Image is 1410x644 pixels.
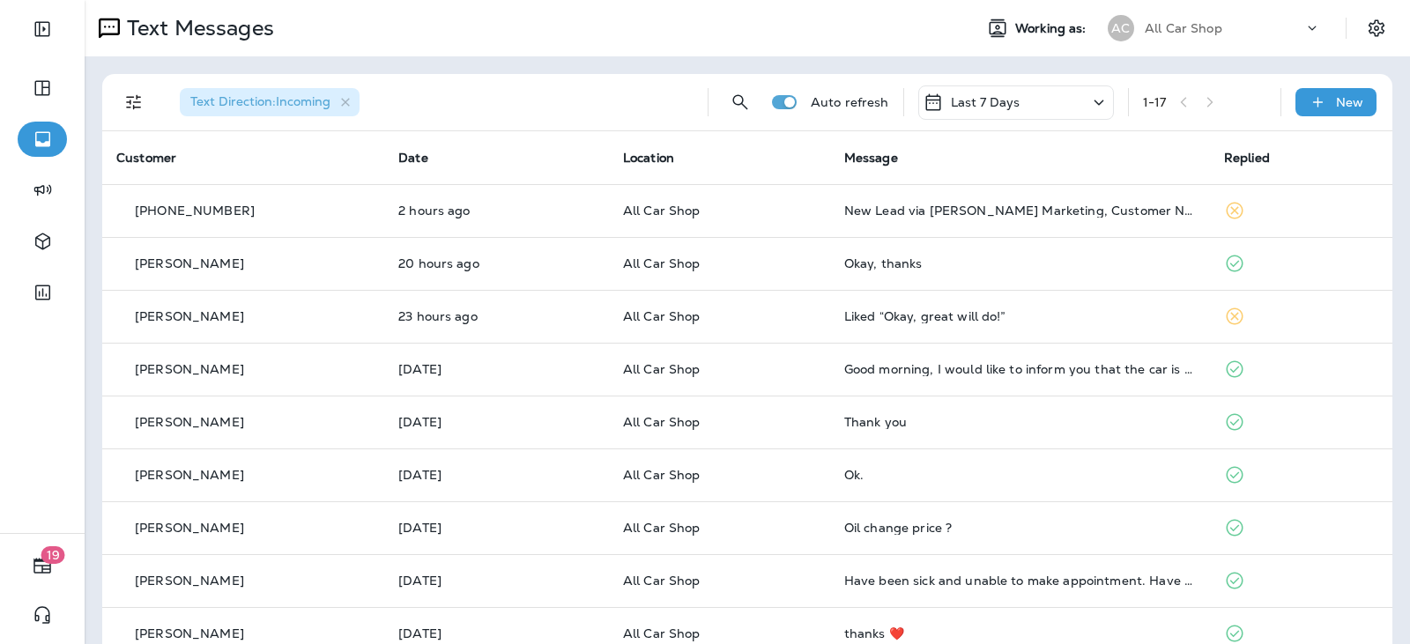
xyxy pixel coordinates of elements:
button: Filters [116,85,152,120]
p: All Car Shop [1145,21,1222,35]
span: All Car Shop [623,361,701,377]
p: [PHONE_NUMBER] [135,204,255,218]
span: All Car Shop [623,203,701,218]
p: Sep 24, 2025 07:06 PM [398,521,595,535]
div: Good morning, I would like to inform you that the car is no longer cooling today after I brought ... [844,362,1196,376]
p: [PERSON_NAME] [135,415,244,429]
div: AC [1108,15,1134,41]
button: Search Messages [723,85,758,120]
div: New Lead via Merrick Marketing, Customer Name: Cuthbert, Contact info: Masked phone number availa... [844,204,1196,218]
p: Oct 1, 2025 08:19 AM [398,204,595,218]
div: Thank you [844,415,1196,429]
p: New [1336,95,1363,109]
span: Text Direction : Incoming [190,93,330,109]
p: [PERSON_NAME] [135,362,244,376]
div: 1 - 17 [1143,95,1167,109]
p: Sep 24, 2025 06:55 PM [398,574,595,588]
span: All Car Shop [623,573,701,588]
button: Settings [1361,12,1392,44]
span: Customer [116,150,176,166]
p: Sep 30, 2025 11:06 AM [398,309,595,323]
p: Sep 28, 2025 08:40 AM [398,362,595,376]
p: [PERSON_NAME] [135,626,244,640]
span: Location [623,150,674,166]
span: All Car Shop [623,414,701,430]
p: Text Messages [120,15,274,41]
button: Expand Sidebar [18,11,67,47]
div: Okay, thanks [844,256,1196,270]
p: Sep 26, 2025 12:42 PM [398,415,595,429]
p: Auto refresh [811,95,889,109]
div: Oil change price ? [844,521,1196,535]
div: Text Direction:Incoming [180,88,360,116]
p: [PERSON_NAME] [135,521,244,535]
p: Sep 24, 2025 05:33 PM [398,626,595,640]
p: [PERSON_NAME] [135,468,244,482]
span: Replied [1224,150,1270,166]
p: Sep 25, 2025 04:32 PM [398,468,595,482]
span: All Car Shop [623,625,701,641]
span: All Car Shop [623,308,701,324]
span: All Car Shop [623,520,701,536]
p: [PERSON_NAME] [135,574,244,588]
span: All Car Shop [623,255,701,271]
p: [PERSON_NAME] [135,309,244,323]
p: [PERSON_NAME] [135,256,244,270]
div: thanks ❤️ [844,626,1196,640]
button: 19 [18,548,67,583]
span: Date [398,150,428,166]
div: Liked “Okay, great will do!” [844,309,1196,323]
span: 19 [41,546,65,564]
span: Working as: [1015,21,1090,36]
p: Last 7 Days [951,95,1020,109]
span: All Car Shop [623,467,701,483]
p: Sep 30, 2025 02:47 PM [398,256,595,270]
div: Have been sick and unable to make appointment. Have drs appt tomorrow so hopefully will get some ... [844,574,1196,588]
div: Ok. [844,468,1196,482]
span: Message [844,150,898,166]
